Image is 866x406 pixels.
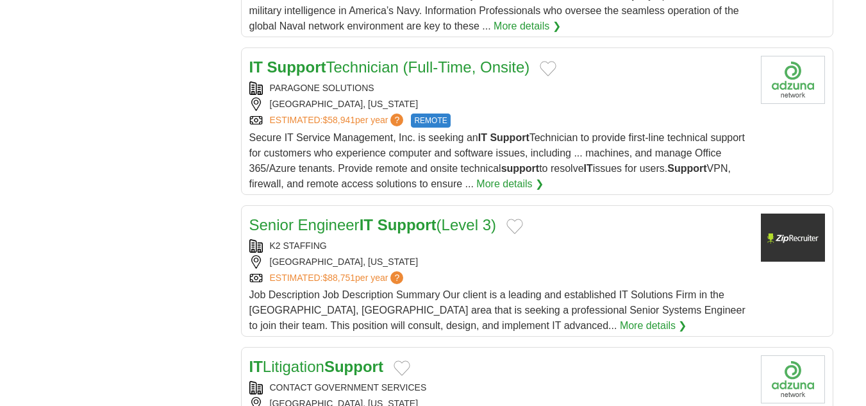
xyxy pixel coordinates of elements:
[249,239,751,253] div: K2 STAFFING
[476,176,544,192] a: More details ❯
[249,81,751,95] div: PARAGONE SOLUTIONS
[761,56,825,104] img: Company logo
[478,132,487,143] strong: IT
[249,216,496,233] a: Senior EngineerIT Support(Level 3)
[390,114,403,126] span: ?
[249,358,263,375] strong: IT
[584,163,593,174] strong: IT
[249,289,745,331] span: Job Description Job Description Summary Our client is a leading and established IT Solutions Firm...
[394,360,410,376] button: Add to favorite jobs
[267,58,326,76] strong: Support
[761,355,825,403] img: Company logo
[761,214,825,262] img: Company logo
[324,358,383,375] strong: Support
[494,19,561,34] a: More details ❯
[390,271,403,284] span: ?
[249,58,530,76] a: IT SupportTechnician (Full-Time, Onsite)
[270,271,406,285] a: ESTIMATED:$88,751per year?
[249,97,751,111] div: [GEOGRAPHIC_DATA], [US_STATE]
[506,219,523,234] button: Add to favorite jobs
[378,216,437,233] strong: Support
[270,114,406,128] a: ESTIMATED:$58,941per year?
[667,163,706,174] strong: Support
[360,216,373,233] strong: IT
[249,358,383,375] a: ITLitigationSupport
[490,132,529,143] strong: Support
[249,381,751,394] div: CONTACT GOVERNMENT SERVICES
[249,58,263,76] strong: IT
[322,273,355,283] span: $88,751
[620,318,687,334] a: More details ❯
[540,61,556,76] button: Add to favorite jobs
[249,255,751,269] div: [GEOGRAPHIC_DATA], [US_STATE]
[411,114,450,128] span: REMOTE
[322,115,355,125] span: $58,941
[501,163,540,174] strong: support
[249,132,745,189] span: Secure IT Service Management, Inc. is seeking an Technician to provide first-line technical suppo...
